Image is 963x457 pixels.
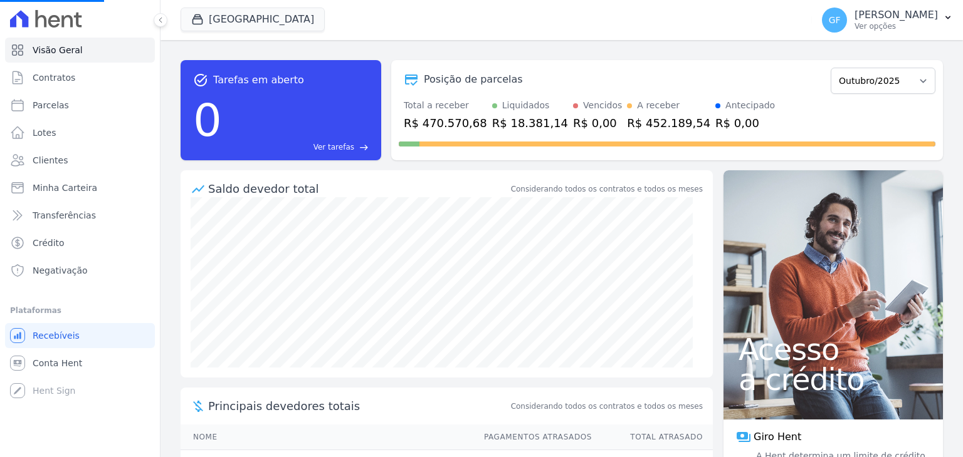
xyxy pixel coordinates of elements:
[33,237,65,249] span: Crédito
[33,126,56,139] span: Lotes
[404,99,487,112] div: Total a receber
[715,115,775,131] div: R$ 0,00
[404,115,487,131] div: R$ 470.570,68
[637,99,680,112] div: A receber
[583,99,622,112] div: Vencidos
[424,72,523,87] div: Posição de parcelas
[5,258,155,283] a: Negativação
[5,93,155,118] a: Parcelas
[502,99,550,112] div: Liquidados
[193,73,208,88] span: task_alt
[592,424,713,450] th: Total Atrasado
[33,329,80,342] span: Recebíveis
[754,429,801,444] span: Giro Hent
[33,154,68,167] span: Clientes
[5,323,155,348] a: Recebíveis
[472,424,592,450] th: Pagamentos Atrasados
[33,182,97,194] span: Minha Carteira
[10,303,150,318] div: Plataformas
[855,21,938,31] p: Ver opções
[627,115,710,131] div: R$ 452.189,54
[5,148,155,173] a: Clientes
[5,120,155,145] a: Lotes
[227,141,369,153] a: Ver tarefas east
[829,16,841,24] span: GF
[181,8,325,31] button: [GEOGRAPHIC_DATA]
[359,143,369,152] span: east
[213,73,304,88] span: Tarefas em aberto
[208,180,508,197] div: Saldo devedor total
[511,183,703,195] div: Considerando todos os contratos e todos os meses
[739,364,928,394] span: a crédito
[33,99,69,111] span: Parcelas
[5,65,155,90] a: Contratos
[5,203,155,228] a: Transferências
[5,230,155,255] a: Crédito
[181,424,472,450] th: Nome
[725,99,775,112] div: Antecipado
[739,334,928,364] span: Acesso
[33,209,96,222] span: Transferências
[33,264,88,277] span: Negativação
[208,398,508,414] span: Principais devedores totais
[812,3,963,38] button: GF [PERSON_NAME] Ver opções
[5,351,155,376] a: Conta Hent
[33,71,75,84] span: Contratos
[313,141,354,153] span: Ver tarefas
[492,115,568,131] div: R$ 18.381,14
[855,9,938,21] p: [PERSON_NAME]
[33,357,82,369] span: Conta Hent
[33,44,83,56] span: Visão Geral
[573,115,622,131] div: R$ 0,00
[5,175,155,200] a: Minha Carteira
[193,88,222,153] div: 0
[511,401,703,412] span: Considerando todos os contratos e todos os meses
[5,38,155,63] a: Visão Geral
